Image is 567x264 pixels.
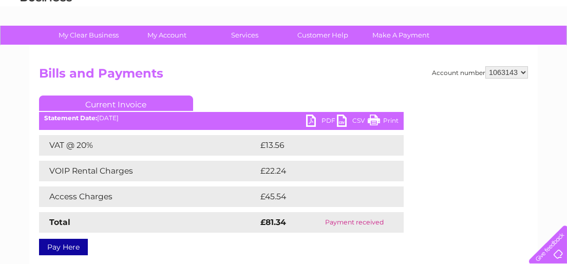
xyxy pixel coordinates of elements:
td: £45.54 [258,186,383,207]
a: Current Invoice [39,96,193,111]
h2: Bills and Payments [39,66,528,86]
div: Account number [432,66,528,79]
a: Blog [478,44,493,51]
img: logo.png [20,27,72,58]
a: PDF [306,115,337,129]
strong: £81.34 [260,217,286,227]
a: Customer Help [281,26,366,45]
a: Services [203,26,288,45]
td: VOIP Rental Charges [39,161,258,181]
a: Print [368,115,399,129]
a: 0333 014 3131 [373,5,444,18]
a: Make A Payment [359,26,444,45]
td: Access Charges [39,186,258,207]
a: Telecoms [441,44,471,51]
div: Clear Business is a trading name of Verastar Limited (registered in [GEOGRAPHIC_DATA] No. 3667643... [42,6,527,50]
td: Payment received [306,212,404,233]
td: £22.24 [258,161,383,181]
b: Statement Date: [44,114,97,122]
a: My Clear Business [47,26,131,45]
div: [DATE] [39,115,404,122]
a: Pay Here [39,239,88,255]
a: Log out [533,44,557,51]
a: Contact [499,44,524,51]
a: Energy [412,44,434,51]
td: £13.56 [258,135,382,156]
a: CSV [337,115,368,129]
td: VAT @ 20% [39,135,258,156]
a: Water [386,44,406,51]
a: My Account [125,26,210,45]
strong: Total [49,217,70,227]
